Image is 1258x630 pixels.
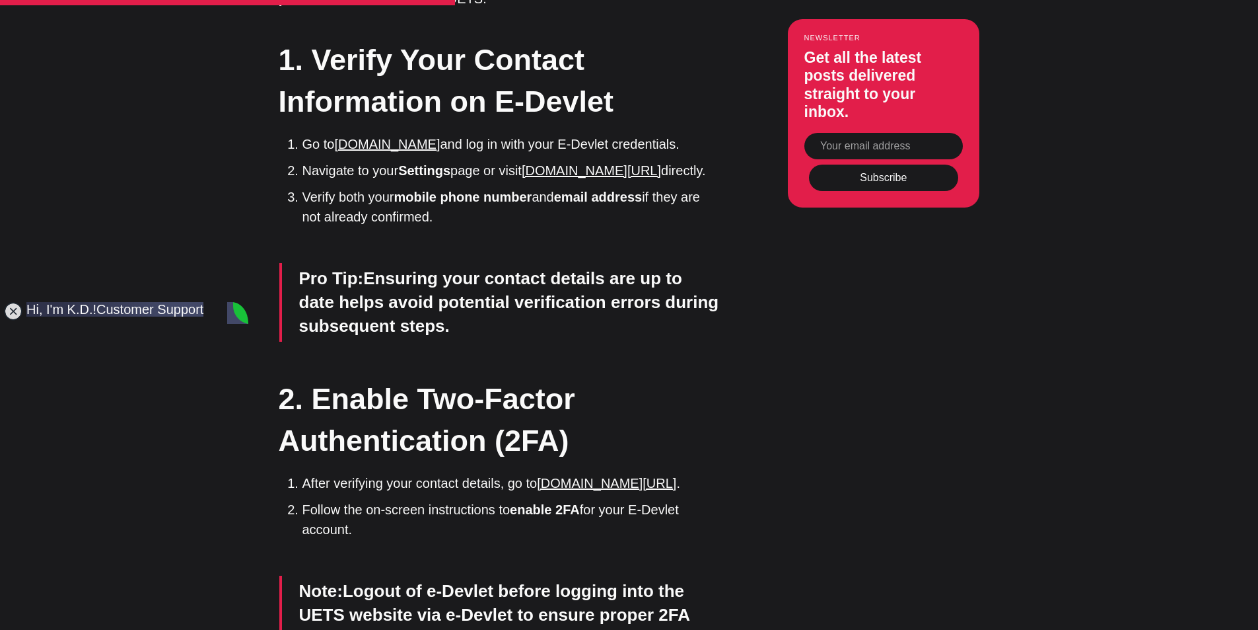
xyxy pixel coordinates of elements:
a: [DOMAIN_NAME][URL] [522,163,661,178]
h2: 2. Enable Two-Factor Authentication (2FA) [279,378,721,461]
a: [DOMAIN_NAME][URL] [537,476,676,491]
blockquote: Ensuring your contact details are up to date helps avoid potential verification errors during sub... [279,263,722,342]
strong: Pro Tip: [299,268,364,288]
h2: 1. Verify Your Contact Information on E-Devlet [279,39,721,122]
a: [DOMAIN_NAME] [334,137,440,151]
button: Subscribe [809,165,958,191]
strong: email address [554,190,642,204]
li: Go to and log in with your E-Devlet credentials. [302,134,722,154]
strong: enable 2FA [510,502,580,517]
h3: Get all the latest posts delivered straight to your inbox. [804,49,963,122]
li: After verifying your contact details, go to . [302,473,722,493]
strong: Note: [299,581,343,601]
strong: Settings [398,163,450,178]
li: Navigate to your page or visit directly. [302,161,722,180]
li: Verify both your and if they are not already confirmed. [302,187,722,227]
small: Newsletter [804,34,963,42]
strong: mobile phone number [394,190,532,204]
li: Follow the on-screen instructions to for your E-Devlet account. [302,500,722,539]
input: Your email address [804,133,963,159]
